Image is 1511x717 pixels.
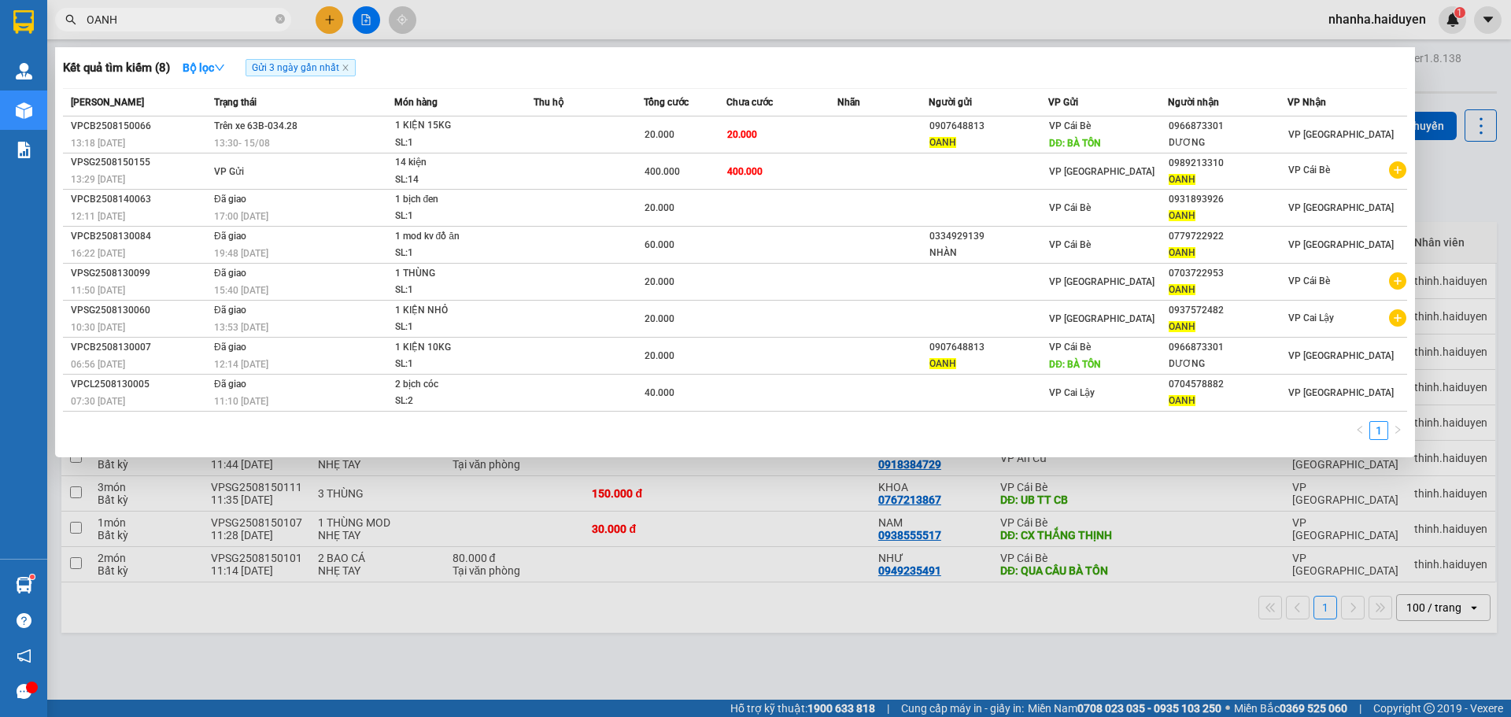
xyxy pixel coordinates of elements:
[1169,135,1287,151] div: DƯƠNG
[214,359,268,370] span: 12:14 [DATE]
[1049,138,1101,149] span: DĐ: BÀ TỒN
[645,387,674,398] span: 40.000
[1049,387,1095,398] span: VP Cai Lậy
[1370,422,1387,439] a: 1
[1169,155,1287,172] div: 0989213310
[395,302,513,320] div: 1 KIỆN NHỎ
[71,228,209,245] div: VPCB2508130084
[1288,312,1334,323] span: VP Cai Lậy
[71,118,209,135] div: VPCB2508150066
[71,174,125,185] span: 13:29 [DATE]
[1049,239,1091,250] span: VP Cái Bè
[929,137,956,148] span: OANH
[214,120,297,131] span: Trên xe 63B-034.28
[1169,302,1287,319] div: 0937572482
[214,166,244,177] span: VP Gửi
[645,313,674,324] span: 20.000
[275,14,285,24] span: close-circle
[645,166,680,177] span: 400.000
[71,376,209,393] div: VPCL2508130005
[16,102,32,119] img: warehouse-icon
[1169,191,1287,208] div: 0931893926
[1169,376,1287,393] div: 0704578882
[395,172,513,189] div: SL: 14
[534,97,563,108] span: Thu hộ
[1169,284,1195,295] span: OANH
[395,282,513,299] div: SL: 1
[929,118,1047,135] div: 0907648813
[16,63,32,79] img: warehouse-icon
[837,97,860,108] span: Nhãn
[17,684,31,699] span: message
[71,265,209,282] div: VPSG2508130099
[71,322,125,333] span: 10:30 [DATE]
[394,97,438,108] span: Món hàng
[30,575,35,579] sup: 1
[214,62,225,73] span: down
[1369,421,1388,440] li: 1
[1049,202,1091,213] span: VP Cái Bè
[645,350,674,361] span: 20.000
[1049,359,1101,370] span: DĐ: BÀ TỒN
[1048,97,1078,108] span: VP Gửi
[1049,313,1154,324] span: VP [GEOGRAPHIC_DATA]
[1288,350,1394,361] span: VP [GEOGRAPHIC_DATA]
[214,231,246,242] span: Đã giao
[1169,356,1287,372] div: DƯƠNG
[395,208,513,225] div: SL: 1
[1389,272,1406,290] span: plus-circle
[1389,309,1406,327] span: plus-circle
[1355,425,1365,434] span: left
[214,285,268,296] span: 15:40 [DATE]
[644,97,689,108] span: Tổng cước
[645,239,674,250] span: 60.000
[71,97,144,108] span: [PERSON_NAME]
[727,129,757,140] span: 20.000
[1168,97,1219,108] span: Người nhận
[1288,129,1394,140] span: VP [GEOGRAPHIC_DATA]
[1388,421,1407,440] li: Next Page
[71,211,125,222] span: 12:11 [DATE]
[395,245,513,262] div: SL: 1
[1288,275,1330,286] span: VP Cái Bè
[214,211,268,222] span: 17:00 [DATE]
[395,135,513,152] div: SL: 1
[87,11,272,28] input: Tìm tên, số ĐT hoặc mã đơn
[71,138,125,149] span: 13:18 [DATE]
[214,268,246,279] span: Đã giao
[183,61,225,74] strong: Bộ lọc
[645,276,674,287] span: 20.000
[395,319,513,336] div: SL: 1
[1169,210,1195,221] span: OANH
[1049,342,1091,353] span: VP Cái Bè
[1169,118,1287,135] div: 0966873301
[17,613,31,628] span: question-circle
[214,194,246,205] span: Đã giao
[16,142,32,158] img: solution-icon
[71,396,125,407] span: 07:30 [DATE]
[1169,395,1195,406] span: OANH
[71,248,125,259] span: 16:22 [DATE]
[1169,321,1195,332] span: OANH
[63,60,170,76] h3: Kết quả tìm kiếm ( 8 )
[17,649,31,663] span: notification
[929,245,1047,261] div: NHÀN
[395,393,513,410] div: SL: 2
[1169,247,1195,258] span: OANH
[1287,97,1326,108] span: VP Nhận
[1288,239,1394,250] span: VP [GEOGRAPHIC_DATA]
[1049,166,1154,177] span: VP [GEOGRAPHIC_DATA]
[13,10,34,34] img: logo-vxr
[929,97,972,108] span: Người gửi
[342,64,349,72] span: close
[71,191,209,208] div: VPCB2508140063
[727,166,763,177] span: 400.000
[645,129,674,140] span: 20.000
[1389,161,1406,179] span: plus-circle
[1288,202,1394,213] span: VP [GEOGRAPHIC_DATA]
[929,358,956,369] span: OANH
[1049,276,1154,287] span: VP [GEOGRAPHIC_DATA]
[395,376,513,394] div: 2 bịch cóc
[645,202,674,213] span: 20.000
[929,339,1047,356] div: 0907648813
